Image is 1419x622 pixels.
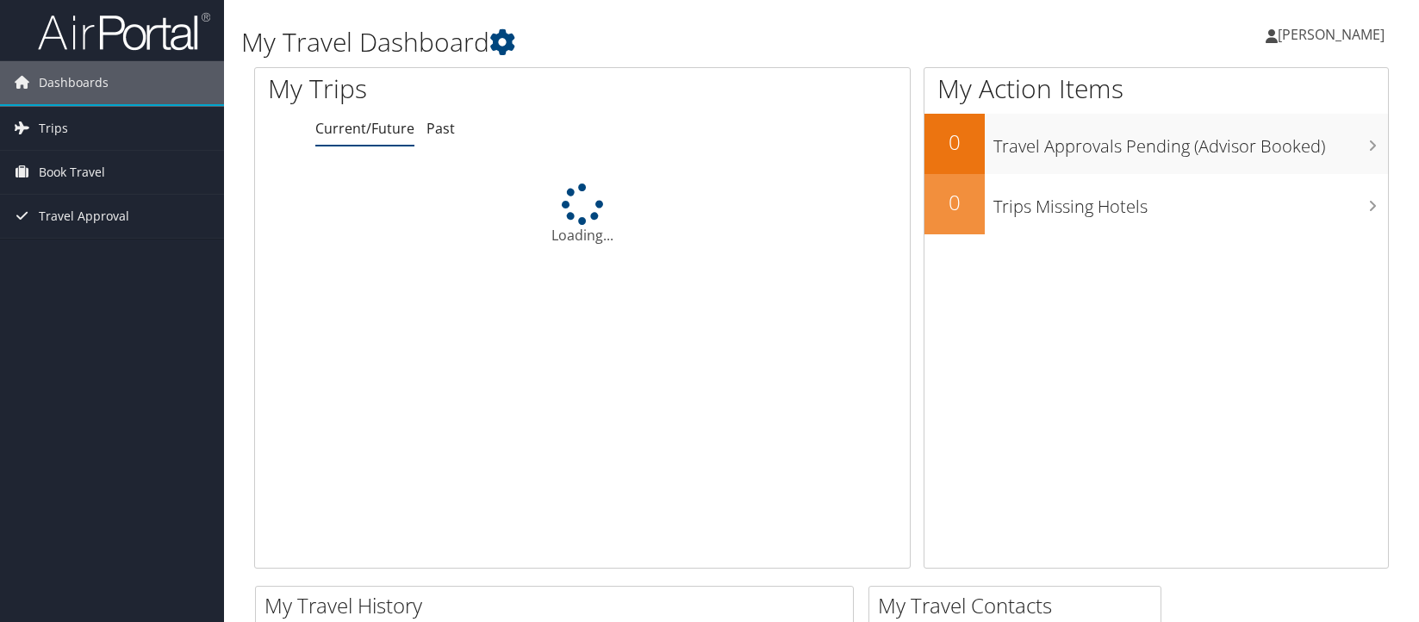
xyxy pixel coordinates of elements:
[268,71,624,107] h1: My Trips
[924,114,1388,174] a: 0Travel Approvals Pending (Advisor Booked)
[255,183,910,246] div: Loading...
[241,24,1015,60] h1: My Travel Dashboard
[924,174,1388,234] a: 0Trips Missing Hotels
[993,186,1388,219] h3: Trips Missing Hotels
[315,119,414,138] a: Current/Future
[38,11,210,52] img: airportal-logo.png
[1266,9,1402,60] a: [PERSON_NAME]
[1278,25,1385,44] span: [PERSON_NAME]
[39,61,109,104] span: Dashboards
[924,128,985,157] h2: 0
[39,195,129,238] span: Travel Approval
[924,188,985,217] h2: 0
[924,71,1388,107] h1: My Action Items
[878,591,1161,620] h2: My Travel Contacts
[265,591,853,620] h2: My Travel History
[39,107,68,150] span: Trips
[993,126,1388,159] h3: Travel Approvals Pending (Advisor Booked)
[426,119,455,138] a: Past
[39,151,105,194] span: Book Travel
